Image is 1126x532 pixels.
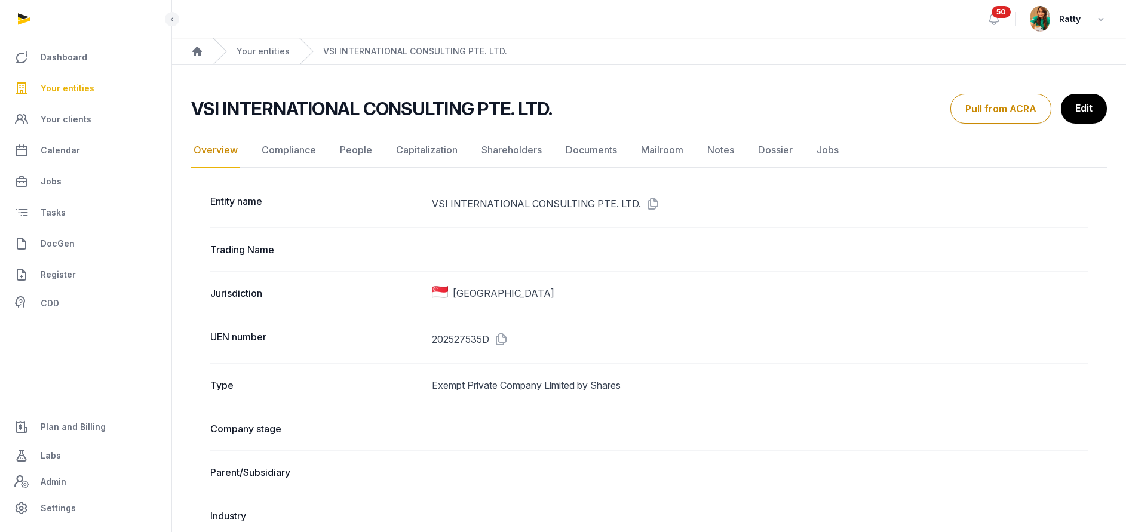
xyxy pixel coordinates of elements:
[41,143,80,158] span: Calendar
[210,330,422,349] dt: UEN number
[338,133,375,168] a: People
[210,378,422,392] dt: Type
[1030,6,1050,32] img: avatar
[210,509,422,523] dt: Industry
[210,422,422,436] dt: Company stage
[10,291,162,315] a: CDD
[639,133,686,168] a: Mailroom
[41,50,87,64] span: Dashboard
[10,74,162,103] a: Your entities
[41,236,75,251] span: DocGen
[41,296,59,310] span: CDD
[1061,94,1107,124] a: Edit
[10,167,162,196] a: Jobs
[10,105,162,134] a: Your clients
[210,465,422,479] dt: Parent/Subsidiary
[432,330,1088,349] dd: 202527535D
[210,242,422,257] dt: Trading Name
[992,6,1011,18] span: 50
[41,205,66,220] span: Tasks
[191,133,1107,168] nav: Tabs
[41,475,66,489] span: Admin
[191,98,553,119] h2: VSI INTERNATIONAL CONSULTING PTE. LTD.
[10,413,162,441] a: Plan and Billing
[10,136,162,165] a: Calendar
[41,81,94,96] span: Your entities
[41,174,62,189] span: Jobs
[259,133,318,168] a: Compliance
[432,194,1088,213] dd: VSI INTERNATIONAL CONSULTING PTE. LTD.
[172,38,1126,65] nav: Breadcrumb
[41,420,106,434] span: Plan and Billing
[10,494,162,522] a: Settings
[10,198,162,227] a: Tasks
[1059,12,1081,26] span: Ratty
[479,133,544,168] a: Shareholders
[705,133,737,168] a: Notes
[950,94,1051,124] button: Pull from ACRA
[210,286,422,300] dt: Jurisdiction
[10,260,162,289] a: Register
[10,441,162,470] a: Labs
[814,133,841,168] a: Jobs
[10,43,162,72] a: Dashboard
[41,448,61,463] span: Labs
[10,229,162,258] a: DocGen
[10,470,162,494] a: Admin
[210,194,422,213] dt: Entity name
[563,133,619,168] a: Documents
[756,133,795,168] a: Dossier
[394,133,460,168] a: Capitalization
[453,286,554,300] span: [GEOGRAPHIC_DATA]
[432,378,1088,392] dd: Exempt Private Company Limited by Shares
[41,112,91,127] span: Your clients
[237,45,290,57] a: Your entities
[41,501,76,515] span: Settings
[41,267,76,282] span: Register
[323,45,507,57] a: VSI INTERNATIONAL CONSULTING PTE. LTD.
[191,133,240,168] a: Overview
